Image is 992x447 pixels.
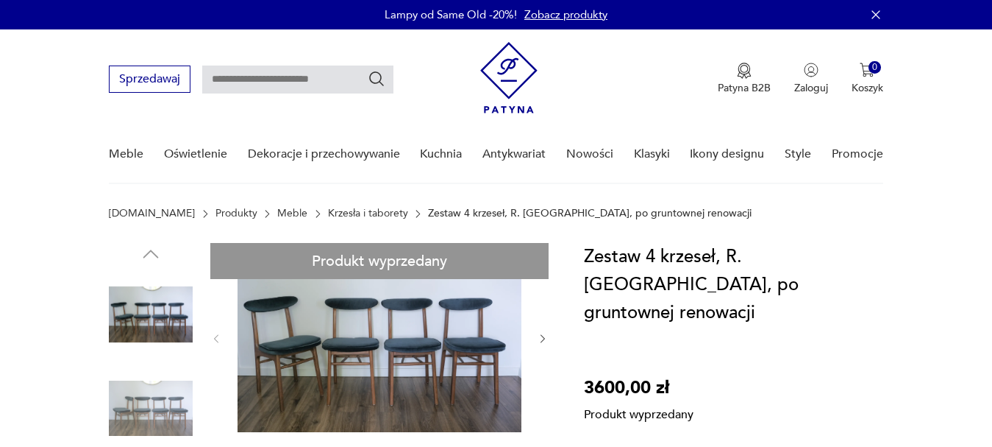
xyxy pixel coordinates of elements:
button: Zaloguj [794,63,828,95]
a: Dekoracje i przechowywanie [248,126,400,183]
button: Szukaj [368,70,385,88]
button: 0Koszyk [852,63,883,95]
a: Klasyki [634,126,670,183]
a: Zobacz produkty [524,7,607,22]
img: Ikona koszyka [860,63,874,77]
a: Ikony designu [690,126,764,183]
a: Antykwariat [482,126,546,183]
button: Patyna B2B [718,63,771,95]
p: Produkt wyprzedany [584,402,693,423]
p: Patyna B2B [718,81,771,95]
p: Zestaw 4 krzeseł, R. [GEOGRAPHIC_DATA], po gruntownej renowacji [428,208,752,219]
a: Meble [277,208,307,219]
button: Sprzedawaj [109,66,190,93]
a: Promocje [832,126,883,183]
h1: Zestaw 4 krzeseł, R. [GEOGRAPHIC_DATA], po gruntownej renowacji [584,243,893,327]
a: Ikona medaluPatyna B2B [718,63,771,95]
a: Kuchnia [420,126,462,183]
p: Lampy od Same Old -20%! [385,7,517,22]
img: Patyna - sklep z meblami i dekoracjami vintage [480,42,538,113]
a: Produkty [215,208,257,219]
p: 3600,00 zł [584,374,693,402]
a: Meble [109,126,143,183]
div: 0 [868,61,881,74]
a: Oświetlenie [164,126,227,183]
a: Style [785,126,811,183]
img: Ikona medalu [737,63,752,79]
p: Zaloguj [794,81,828,95]
a: Nowości [566,126,613,183]
p: Koszyk [852,81,883,95]
a: [DOMAIN_NAME] [109,208,195,219]
a: Krzesła i taborety [328,208,408,219]
a: Sprzedawaj [109,75,190,85]
img: Ikonka użytkownika [804,63,818,77]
